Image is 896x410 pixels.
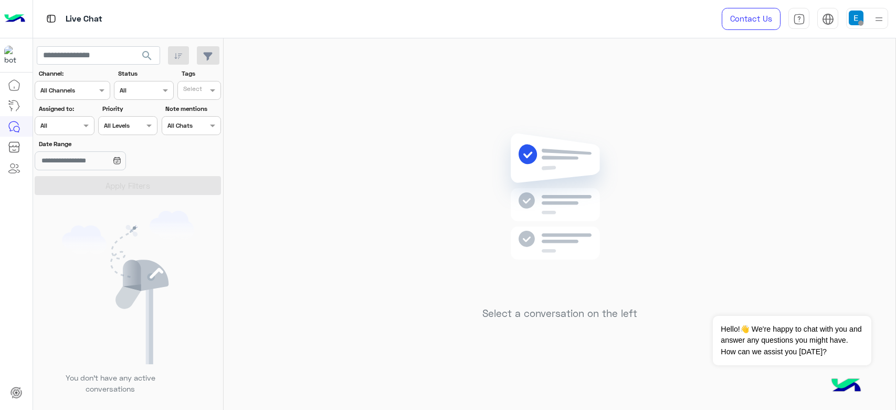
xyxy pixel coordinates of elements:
p: You don’t have any active conversations [57,372,163,395]
a: tab [788,8,809,30]
button: search [134,46,160,69]
img: empty users [62,211,194,364]
img: userImage [849,11,863,25]
button: Apply Filters [35,176,221,195]
label: Channel: [39,69,109,78]
h5: Select a conversation on the left [482,307,637,320]
a: Contact Us [722,8,781,30]
img: 171468393613305 [4,46,23,65]
div: Select [182,84,202,96]
label: Note mentions [165,104,219,114]
img: Logo [4,8,25,30]
p: Live Chat [66,12,102,26]
label: Priority [102,104,156,114]
img: no messages [484,125,636,300]
label: Tags [182,69,220,78]
label: Status [118,69,172,78]
span: search [141,49,153,62]
label: Assigned to: [39,104,93,114]
img: tab [793,13,805,25]
img: tab [822,13,834,25]
label: Date Range [39,139,156,149]
img: hulul-logo.png [828,368,865,405]
span: Hello!👋 We're happy to chat with you and answer any questions you might have. How can we assist y... [713,316,871,365]
img: tab [45,12,58,25]
img: profile [872,13,886,26]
